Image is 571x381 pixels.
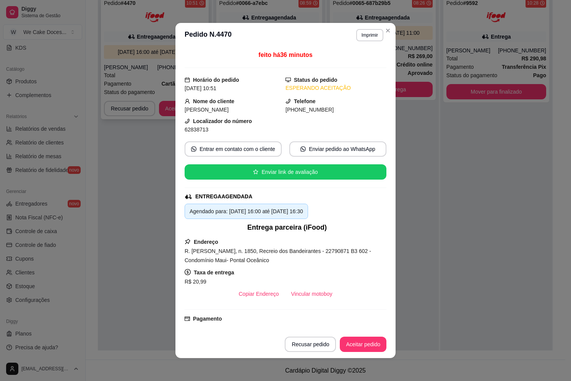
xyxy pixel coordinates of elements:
[185,29,232,41] h3: Pedido N. 4470
[340,337,386,352] button: Aceitar pedido
[185,316,190,321] span: credit-card
[185,99,190,104] span: user
[188,222,386,233] div: Entrega parceira (iFood)
[191,146,196,152] span: whats-app
[294,77,337,83] strong: Status do pedido
[194,239,218,245] strong: Endereço
[253,169,258,175] span: star
[185,248,371,263] span: R. [PERSON_NAME], n. 1850, Recreio dos Bandeirantes - 22790871 B3 602 - Condomínio Maui- Pontal O...
[294,98,316,104] strong: Telefone
[285,337,336,352] button: Recusar pedido
[285,286,339,302] button: Vincular motoboy
[193,77,239,83] strong: Horário do pedido
[190,207,303,216] div: Agendado para: [DATE] 16:00 até [DATE] 16:30
[285,84,386,92] div: ESPERANDO ACEITAÇÃO
[194,269,234,276] strong: Taxa de entrega
[185,85,216,91] span: [DATE] 10:51
[185,118,190,124] span: phone
[382,24,394,37] button: Close
[185,238,191,245] span: pushpin
[185,279,206,285] span: R$ 20,99
[285,107,334,113] span: [PHONE_NUMBER]
[185,77,190,83] span: calendar
[285,77,291,83] span: desktop
[185,141,282,157] button: whats-appEntrar em contato com o cliente
[356,29,383,41] button: Imprimir
[258,52,312,58] span: feito há 36 minutos
[193,316,222,322] strong: Pagamento
[233,286,285,302] button: Copiar Endereço
[289,141,386,157] button: whats-appEnviar pedido ao WhatsApp
[285,99,291,104] span: phone
[193,118,252,124] strong: Localizador do número
[185,269,191,275] span: dollar
[185,126,208,133] span: 62838713
[300,146,306,152] span: whats-app
[193,98,234,104] strong: Nome do cliente
[195,193,252,201] div: ENTREGA AGENDADA
[185,164,386,180] button: starEnviar link de avaliação
[185,107,229,113] span: [PERSON_NAME]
